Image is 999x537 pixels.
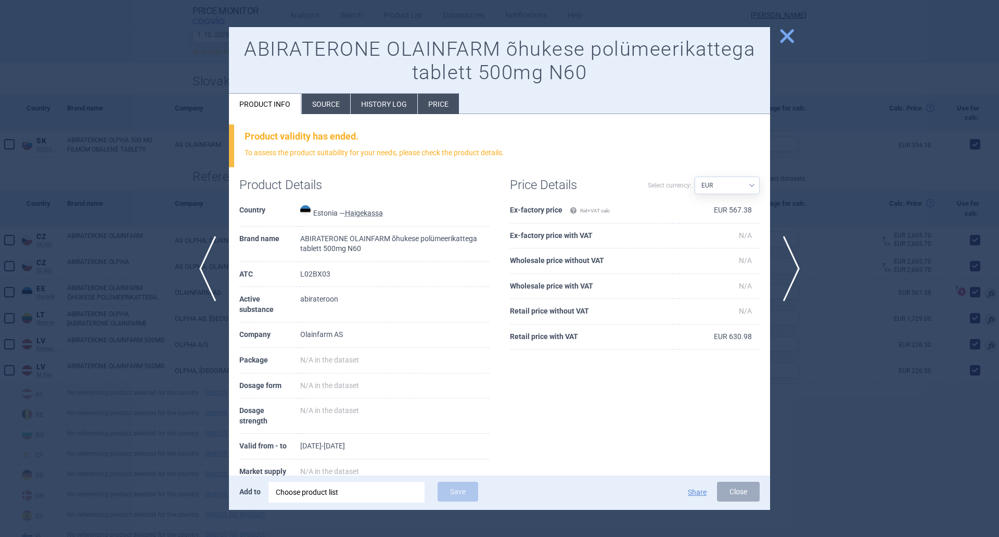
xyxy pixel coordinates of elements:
th: Dosage form [239,373,300,399]
span: N/A [739,282,752,290]
span: N/A in the dataset [300,406,359,415]
span: N/A in the dataset [300,467,359,476]
button: Save [438,482,478,502]
th: Package [239,348,300,373]
td: EUR 567.38 [679,198,760,223]
span: N/A in the dataset [300,381,359,390]
th: Dosage strength [239,398,300,434]
h1: ABIRATERONE OLAINFARM õhukese polümeerikattega tablett 500mg N60 [239,38,760,85]
button: Share [688,489,707,496]
li: Source [302,94,350,114]
li: Product info [229,94,301,114]
h1: Product Details [239,178,364,193]
th: Wholesale price with VAT [510,274,679,299]
th: ATC [239,262,300,288]
img: Estonia [300,205,311,216]
button: Close [717,482,760,502]
td: Estonia — [300,198,489,227]
span: N/A [739,256,752,265]
td: Olainfarm AS [300,322,489,348]
span: N/A in the dataset [300,356,359,364]
th: Ex-factory price with VAT [510,223,679,249]
th: Country [239,198,300,227]
li: History log [351,94,417,114]
span: Ret+VAT calc [570,208,610,214]
th: Retail price with VAT [510,324,679,350]
abbr: Haigekassa — List of medicinal products published by Ministry of Social Affairs, Estonia. [345,209,383,217]
th: Ex-factory price [510,198,679,223]
td: abirateroon [300,287,489,322]
td: ABIRATERONE OLAINFARM õhukese polümeerikattega tablett 500mg N60 [300,227,489,262]
label: Select currency: [648,177,691,194]
p: To assess the product suitability for your needs, please check the product details. [245,147,760,159]
span: N/A [739,307,752,315]
th: Market supply [239,459,300,485]
p: Add to [239,482,261,502]
h1: Price Details [510,178,635,193]
td: EUR 630.98 [679,324,760,350]
div: Choose product list [268,482,425,503]
td: [DATE] - [DATE] [300,434,489,459]
td: L02BX03 [300,262,489,288]
span: N/A [739,231,752,240]
li: Price [418,94,459,114]
th: Valid from - to [239,434,300,459]
th: Wholesale price without VAT [510,248,679,274]
th: Active substance [239,287,300,322]
div: Product validity has ended. [245,131,760,142]
th: Retail price without VAT [510,299,679,324]
div: Choose product list [276,482,417,503]
th: Company [239,322,300,348]
th: Brand name [239,227,300,262]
